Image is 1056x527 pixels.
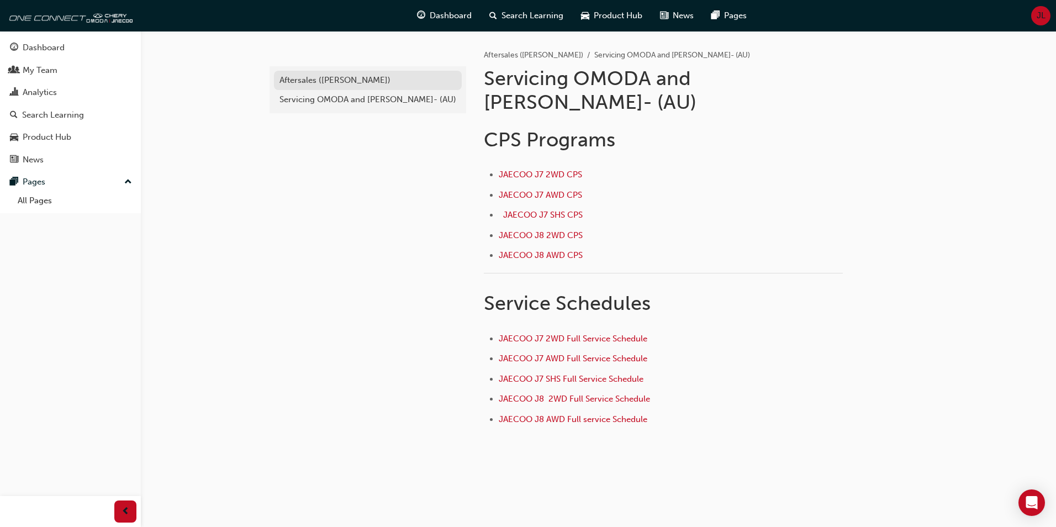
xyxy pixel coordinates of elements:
div: My Team [23,64,57,77]
button: JL [1031,6,1050,25]
a: JAECOO J8 2WD CPS [499,230,583,240]
a: guage-iconDashboard [408,4,481,27]
span: guage-icon [10,43,18,53]
span: guage-icon [417,9,425,23]
a: JAECOO J7 SHS CPS [503,210,585,220]
a: search-iconSearch Learning [481,4,572,27]
a: Aftersales ([PERSON_NAME]) [484,50,583,60]
a: Servicing OMODA and [PERSON_NAME]- (AU) [274,90,462,109]
span: pages-icon [711,9,720,23]
span: News [673,9,694,22]
span: chart-icon [10,88,18,98]
div: Aftersales ([PERSON_NAME]) [279,74,456,87]
a: news-iconNews [651,4,703,27]
div: Servicing OMODA and [PERSON_NAME]- (AU) [279,93,456,106]
span: Search Learning [501,9,563,22]
a: My Team [4,60,136,81]
div: Product Hub [23,131,71,144]
div: Analytics [23,86,57,99]
a: Aftersales ([PERSON_NAME]) [274,71,462,90]
a: JAECOO J7 2WD Full Service Schedule [499,334,647,344]
a: JAECOO J7 2WD CPS [499,170,584,180]
a: News [4,150,136,170]
a: Search Learning [4,105,136,125]
span: car-icon [581,9,589,23]
span: Service Schedules [484,291,651,315]
a: pages-iconPages [703,4,756,27]
span: search-icon [10,110,18,120]
span: prev-icon [122,505,130,519]
li: Servicing OMODA and [PERSON_NAME]- (AU) [594,49,750,62]
h1: Servicing OMODA and [PERSON_NAME]- (AU) [484,66,846,114]
span: JL [1037,9,1046,22]
div: Dashboard [23,41,65,54]
a: Product Hub [4,127,136,147]
div: Search Learning [22,109,84,122]
div: News [23,154,44,166]
a: Analytics [4,82,136,103]
button: Pages [4,172,136,192]
a: Dashboard [4,38,136,58]
span: Product Hub [594,9,642,22]
img: oneconnect [6,4,133,27]
button: DashboardMy TeamAnalyticsSearch LearningProduct HubNews [4,35,136,172]
span: up-icon [124,175,132,189]
span: news-icon [660,9,668,23]
span: news-icon [10,155,18,165]
a: JAECOO J8 2WD Full Service Schedule [499,394,650,404]
a: JAECOO J7 SHS Full Service Schedule [499,374,646,384]
div: Pages [23,176,45,188]
a: JAECOO J8 AWD CPS [499,250,583,260]
span: CPS Programs [484,128,615,151]
span: pages-icon [10,177,18,187]
span: car-icon [10,133,18,143]
div: Open Intercom Messenger [1018,489,1045,516]
a: JAECOO J8 AWD Full service Schedule [499,414,647,424]
span: Pages [724,9,747,22]
a: JAECOO J7 AWD CPS [499,190,584,200]
span: Dashboard [430,9,472,22]
span: search-icon [489,9,497,23]
a: car-iconProduct Hub [572,4,651,27]
span: people-icon [10,66,18,76]
a: JAECOO J7 AWD Full Service Schedule [499,354,650,363]
a: All Pages [13,192,136,209]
